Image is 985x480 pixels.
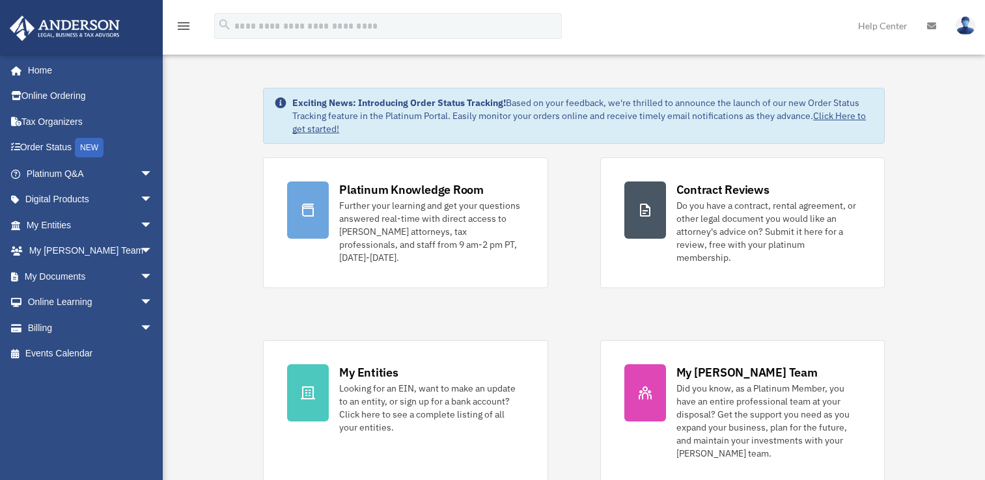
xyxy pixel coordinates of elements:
[140,161,166,187] span: arrow_drop_down
[339,199,523,264] div: Further your learning and get your questions answered real-time with direct access to [PERSON_NAM...
[292,110,866,135] a: Click Here to get started!
[75,138,104,157] div: NEW
[676,382,861,460] div: Did you know, as a Platinum Member, you have an entire professional team at your disposal? Get th...
[140,263,166,290] span: arrow_drop_down
[9,263,173,289] a: My Documentsarrow_drop_down
[292,97,506,109] strong: Exciting News: Introducing Order Status Tracking!
[9,57,166,83] a: Home
[140,315,166,341] span: arrow_drop_down
[176,18,191,34] i: menu
[9,83,173,109] a: Online Ordering
[9,135,173,161] a: Order StatusNEW
[140,238,166,265] span: arrow_drop_down
[9,109,173,135] a: Tax Organizers
[263,157,548,288] a: Platinum Knowledge Room Further your learning and get your questions answered real-time with dire...
[6,16,124,41] img: Anderson Advisors Platinum Portal
[676,364,818,380] div: My [PERSON_NAME] Team
[339,181,484,198] div: Platinum Knowledge Room
[140,289,166,316] span: arrow_drop_down
[9,161,173,187] a: Platinum Q&Aarrow_drop_down
[9,238,173,264] a: My [PERSON_NAME] Teamarrow_drop_down
[9,341,173,367] a: Events Calendar
[9,212,173,238] a: My Entitiesarrow_drop_down
[9,315,173,341] a: Billingarrow_drop_down
[140,187,166,213] span: arrow_drop_down
[176,23,191,34] a: menu
[339,382,523,434] div: Looking for an EIN, want to make an update to an entity, or sign up for a bank account? Click her...
[339,364,398,380] div: My Entities
[676,181,770,198] div: Contract Reviews
[600,157,885,288] a: Contract Reviews Do you have a contract, rental agreement, or other legal document you would like...
[217,18,232,32] i: search
[676,199,861,264] div: Do you have a contract, rental agreement, or other legal document you would like an attorney's ad...
[9,187,173,213] a: Digital Productsarrow_drop_down
[956,16,975,35] img: User Pic
[9,289,173,315] a: Online Learningarrow_drop_down
[292,96,873,135] div: Based on your feedback, we're thrilled to announce the launch of our new Order Status Tracking fe...
[140,212,166,239] span: arrow_drop_down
